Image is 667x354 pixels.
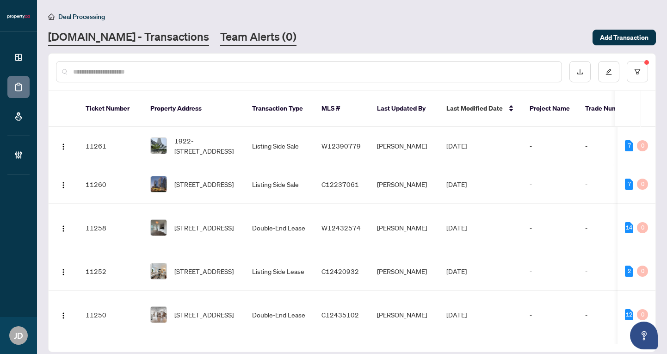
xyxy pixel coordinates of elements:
[578,91,642,127] th: Trade Number
[625,179,633,190] div: 7
[78,91,143,127] th: Ticket Number
[314,91,370,127] th: MLS #
[637,140,648,151] div: 0
[446,267,467,275] span: [DATE]
[245,252,314,291] td: Listing Side Lease
[446,224,467,232] span: [DATE]
[78,165,143,204] td: 11260
[522,291,578,339] td: -
[56,264,71,279] button: Logo
[625,222,633,233] div: 14
[446,180,467,188] span: [DATE]
[370,91,439,127] th: Last Updated By
[637,309,648,320] div: 0
[446,103,503,113] span: Last Modified Date
[245,127,314,165] td: Listing Side Sale
[78,127,143,165] td: 11261
[245,291,314,339] td: Double-End Lease
[321,224,361,232] span: W12432574
[578,127,642,165] td: -
[593,30,656,45] button: Add Transaction
[578,165,642,204] td: -
[60,268,67,276] img: Logo
[78,252,143,291] td: 11252
[48,13,55,20] span: home
[151,307,167,323] img: thumbnail-img
[630,322,658,349] button: Open asap
[174,179,234,189] span: [STREET_ADDRESS]
[605,68,612,75] span: edit
[370,127,439,165] td: [PERSON_NAME]
[56,138,71,153] button: Logo
[370,204,439,252] td: [PERSON_NAME]
[627,61,648,82] button: filter
[522,165,578,204] td: -
[522,91,578,127] th: Project Name
[56,177,71,192] button: Logo
[370,291,439,339] td: [PERSON_NAME]
[151,176,167,192] img: thumbnail-img
[522,252,578,291] td: -
[143,91,245,127] th: Property Address
[321,180,359,188] span: C12237061
[48,29,209,46] a: [DOMAIN_NAME] - Transactions
[625,140,633,151] div: 7
[174,310,234,320] span: [STREET_ADDRESS]
[637,222,648,233] div: 0
[151,220,167,236] img: thumbnail-img
[370,165,439,204] td: [PERSON_NAME]
[174,136,237,156] span: 1922-[STREET_ADDRESS]
[14,329,23,342] span: JD
[446,142,467,150] span: [DATE]
[78,291,143,339] td: 11250
[245,91,314,127] th: Transaction Type
[58,12,105,21] span: Deal Processing
[321,311,359,319] span: C12435102
[174,223,234,233] span: [STREET_ADDRESS]
[56,220,71,235] button: Logo
[578,252,642,291] td: -
[78,204,143,252] td: 11258
[637,179,648,190] div: 0
[370,252,439,291] td: [PERSON_NAME]
[151,138,167,154] img: thumbnail-img
[598,61,619,82] button: edit
[7,14,30,19] img: logo
[625,309,633,320] div: 12
[60,143,67,150] img: Logo
[634,68,641,75] span: filter
[625,266,633,277] div: 2
[60,312,67,319] img: Logo
[578,204,642,252] td: -
[577,68,583,75] span: download
[446,311,467,319] span: [DATE]
[60,181,67,189] img: Logo
[637,266,648,277] div: 0
[321,267,359,275] span: C12420932
[245,165,314,204] td: Listing Side Sale
[220,29,296,46] a: Team Alerts (0)
[578,291,642,339] td: -
[56,307,71,322] button: Logo
[245,204,314,252] td: Double-End Lease
[439,91,522,127] th: Last Modified Date
[522,127,578,165] td: -
[174,266,234,276] span: [STREET_ADDRESS]
[522,204,578,252] td: -
[151,263,167,279] img: thumbnail-img
[321,142,361,150] span: W12390779
[569,61,591,82] button: download
[600,30,648,45] span: Add Transaction
[60,225,67,232] img: Logo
